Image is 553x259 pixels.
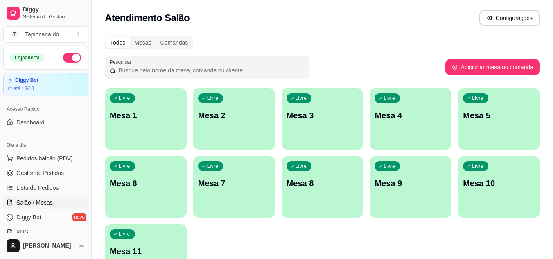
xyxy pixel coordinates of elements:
button: LivreMesa 4 [370,88,451,150]
p: Livre [119,231,130,237]
button: LivreMesa 8 [282,156,363,218]
p: Mesa 1 [110,110,182,121]
span: KDS [16,228,28,236]
span: Salão / Mesas [16,198,53,207]
a: Gestor de Pedidos [3,167,88,180]
p: Livre [296,95,307,101]
p: Mesa 10 [463,178,535,189]
span: Diggy [23,6,85,14]
h2: Atendimento Salão [105,11,190,25]
button: Configurações [479,10,540,26]
button: LivreMesa 3 [282,88,363,150]
div: Tapiocaria do ... [25,30,64,38]
article: Diggy Bot [15,77,38,83]
input: Pesquisar [116,66,305,74]
p: Livre [119,163,130,169]
span: Lista de Pedidos [16,184,59,192]
button: Select a team [3,26,88,43]
p: Mesa 4 [375,110,447,121]
a: DiggySistema de Gestão [3,3,88,23]
a: Diggy Botaté 13/10 [3,73,88,96]
p: Livre [207,163,219,169]
div: Mesas [130,37,156,48]
div: Comandas [156,37,193,48]
button: Alterar Status [63,53,81,63]
span: Diggy Bot [16,213,41,221]
span: Sistema de Gestão [23,14,85,20]
p: Mesa 5 [463,110,535,121]
a: Lista de Pedidos [3,181,88,194]
p: Mesa 7 [198,178,270,189]
p: Livre [296,163,307,169]
label: Pesquisar [110,59,134,65]
a: Dashboard [3,116,88,129]
span: Gestor de Pedidos [16,169,64,177]
a: KDS [3,225,88,239]
span: Dashboard [16,118,45,126]
p: Mesa 6 [110,178,182,189]
p: Livre [207,95,219,101]
button: [PERSON_NAME] [3,236,88,256]
button: Adicionar mesa ou comanda [445,59,540,75]
button: LivreMesa 10 [458,156,540,218]
button: LivreMesa 1 [105,88,187,150]
p: Mesa 2 [198,110,270,121]
button: LivreMesa 6 [105,156,187,218]
button: LivreMesa 5 [458,88,540,150]
button: LivreMesa 2 [193,88,275,150]
p: Livre [384,163,395,169]
a: Salão / Mesas [3,196,88,209]
span: T [10,30,18,38]
p: Livre [384,95,395,101]
p: Mesa 11 [110,245,182,257]
div: Dia a dia [3,139,88,152]
div: Loja aberta [10,53,44,62]
button: Pedidos balcão (PDV) [3,152,88,165]
span: [PERSON_NAME] [23,242,75,250]
span: Pedidos balcão (PDV) [16,154,73,162]
div: Acesso Rápido [3,103,88,116]
a: Diggy Botnovo [3,211,88,224]
div: Todos [106,37,130,48]
button: LivreMesa 9 [370,156,451,218]
p: Livre [472,95,483,101]
p: Mesa 3 [287,110,359,121]
button: LivreMesa 7 [193,156,275,218]
p: Mesa 8 [287,178,359,189]
p: Mesa 9 [375,178,447,189]
p: Livre [119,95,130,101]
p: Livre [472,163,483,169]
article: até 13/10 [14,85,34,92]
